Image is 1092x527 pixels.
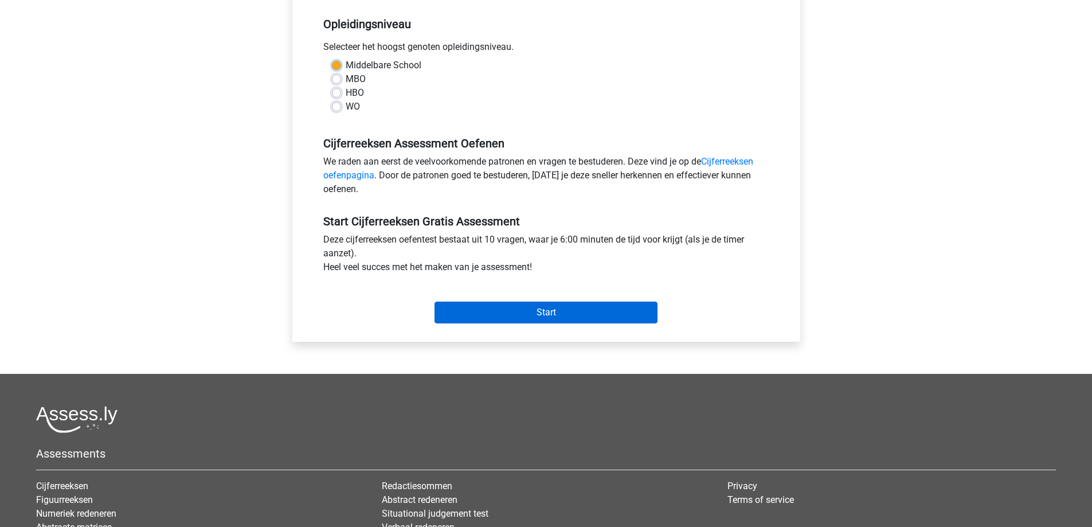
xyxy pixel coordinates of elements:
div: Selecteer het hoogst genoten opleidingsniveau. [315,40,778,58]
h5: Start Cijferreeksen Gratis Assessment [323,214,769,228]
input: Start [435,302,657,323]
a: Privacy [727,481,757,491]
label: Middelbare School [346,58,421,72]
label: MBO [346,72,366,86]
a: Terms of service [727,494,794,505]
a: Abstract redeneren [382,494,457,505]
label: HBO [346,86,364,100]
a: Numeriek redeneren [36,508,116,519]
h5: Cijferreeksen Assessment Oefenen [323,136,769,150]
label: WO [346,100,360,114]
div: We raden aan eerst de veelvoorkomende patronen en vragen te bestuderen. Deze vind je op de . Door... [315,155,778,201]
a: Redactiesommen [382,481,452,491]
img: Assessly logo [36,406,118,433]
a: Figuurreeksen [36,494,93,505]
h5: Assessments [36,447,1056,460]
div: Deze cijferreeksen oefentest bestaat uit 10 vragen, waar je 6:00 minuten de tijd voor krijgt (als... [315,233,778,279]
a: Situational judgement test [382,508,488,519]
h5: Opleidingsniveau [323,13,769,36]
a: Cijferreeksen [36,481,88,491]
